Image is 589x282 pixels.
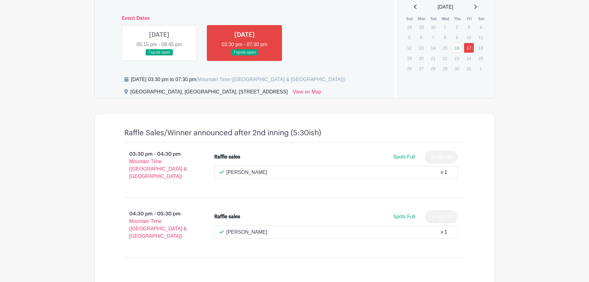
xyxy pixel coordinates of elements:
[476,43,486,53] p: 18
[440,33,450,42] p: 8
[196,77,345,82] span: (Mountain Time ([GEOGRAPHIC_DATA] & [GEOGRAPHIC_DATA]))
[476,33,486,42] p: 11
[393,214,415,219] span: Spots Full
[129,211,187,239] span: - Mountain Time ([GEOGRAPHIC_DATA] & [GEOGRAPHIC_DATA])
[440,16,452,22] th: Wed
[428,22,438,32] p: 30
[404,64,414,73] p: 26
[114,148,205,183] p: 03:30 pm - 04:30 pm
[416,33,426,42] p: 6
[114,208,205,242] p: 04:30 pm - 05:30 pm
[441,228,447,236] div: x 1
[464,54,474,63] p: 24
[440,43,450,53] p: 15
[416,64,426,73] p: 27
[464,33,474,42] p: 10
[452,64,462,73] p: 30
[226,169,267,176] p: [PERSON_NAME]
[416,43,426,53] p: 13
[226,228,267,236] p: [PERSON_NAME]
[404,54,414,63] p: 19
[393,154,415,159] span: Spots Full
[117,15,373,21] h6: Event Dates
[476,22,486,32] p: 4
[440,64,450,73] p: 29
[214,153,240,161] div: Raffle sales
[464,64,474,73] p: 31
[476,64,486,73] p: 1
[214,213,240,220] div: Raffle sales
[476,54,486,63] p: 25
[452,54,462,63] p: 23
[293,88,321,98] a: View on Map
[475,16,487,22] th: Sat
[428,54,438,63] p: 21
[428,43,438,53] p: 14
[416,54,426,63] p: 20
[416,16,428,22] th: Mon
[428,33,438,42] p: 7
[404,33,414,42] p: 5
[464,22,474,32] p: 3
[440,54,450,63] p: 22
[452,43,462,53] a: 16
[464,43,474,53] a: 17
[416,22,426,32] p: 29
[441,169,447,176] div: x 1
[463,16,476,22] th: Fri
[404,43,414,53] p: 12
[124,128,321,137] h4: Raffle Sales/Winner announced after 2nd inning (5:30ish)
[129,151,187,179] span: - Mountain Time ([GEOGRAPHIC_DATA] & [GEOGRAPHIC_DATA])
[428,64,438,73] p: 28
[428,16,440,22] th: Tue
[452,33,462,42] p: 9
[130,88,288,98] div: [GEOGRAPHIC_DATA], [GEOGRAPHIC_DATA], [STREET_ADDRESS]
[451,16,463,22] th: Thu
[131,76,346,83] div: [DATE] 03:30 pm to 07:30 pm
[404,22,414,32] p: 28
[438,3,453,11] span: [DATE]
[404,16,416,22] th: Sun
[452,22,462,32] p: 2
[440,22,450,32] p: 1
